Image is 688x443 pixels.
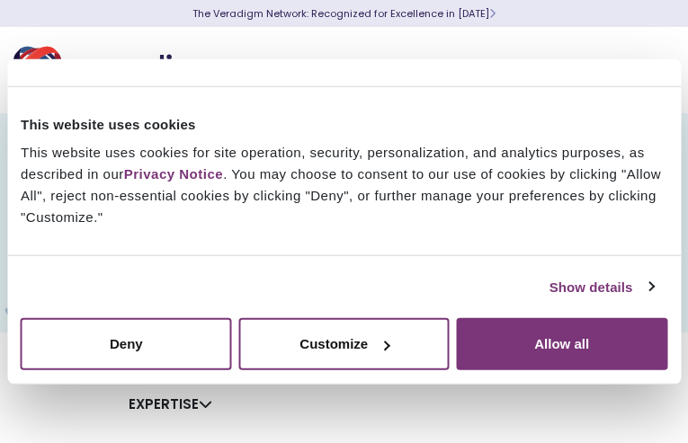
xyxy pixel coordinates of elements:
a: Show details [550,276,654,297]
button: Allow all [456,318,667,370]
img: Veradigm logo [13,40,229,100]
span: Learn More [489,6,496,21]
a: Expertise [129,394,212,413]
a: Privacy Notice [124,166,223,182]
button: Customize [238,318,450,370]
button: Deny [21,318,232,370]
a: The Veradigm Network: Recognized for Excellence in [DATE]Learn More [192,6,496,21]
div: This website uses cookies [21,113,667,135]
div: This website uses cookies for site operation, security, personalization, and analytics purposes, ... [21,142,667,228]
button: Toggle Navigation Menu [634,47,661,93]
